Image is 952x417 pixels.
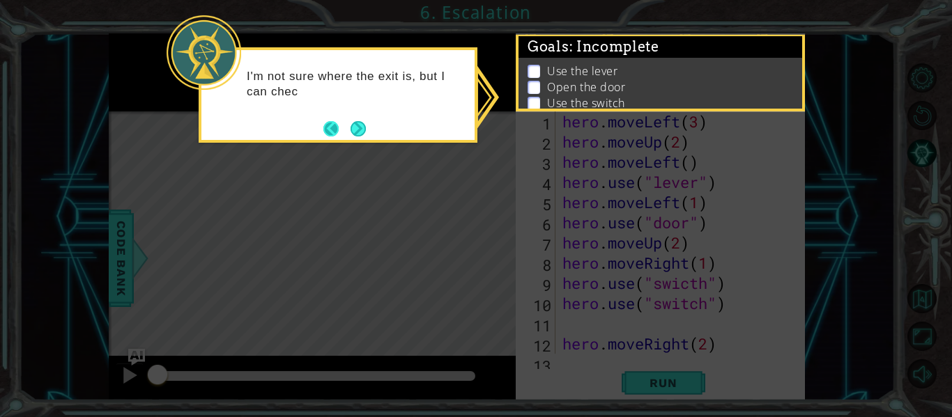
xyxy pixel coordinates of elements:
span: : Incomplete [569,38,659,55]
p: Open the door [547,79,625,95]
button: Next [350,120,367,137]
button: Back [323,121,351,136]
span: Goals [528,38,659,56]
p: Use the switch [547,95,625,111]
p: I'm not sure where the exit is, but I can chec [247,69,465,100]
p: Use the lever [547,63,617,79]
